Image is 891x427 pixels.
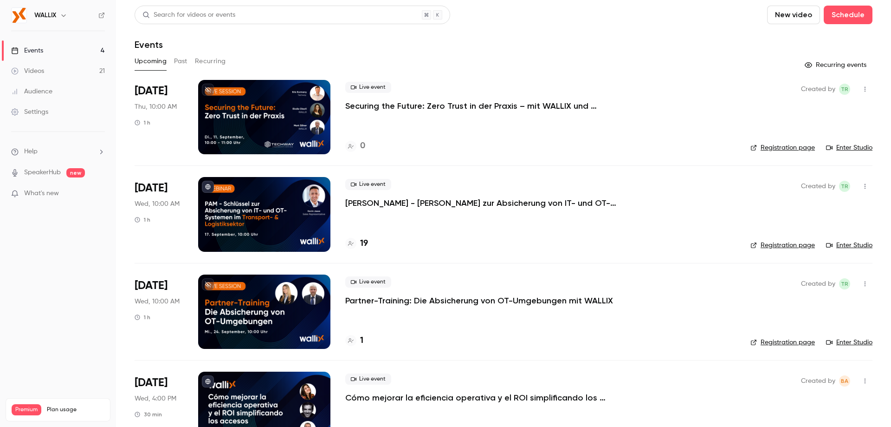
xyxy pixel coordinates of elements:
[750,143,815,152] a: Registration page
[142,10,235,20] div: Search for videos or events
[135,181,168,196] span: [DATE]
[135,411,162,418] div: 30 min
[826,241,872,250] a: Enter Studio
[345,179,391,190] span: Live event
[11,66,44,76] div: Videos
[841,375,848,387] span: BA
[839,84,850,95] span: Thomas Reinhard
[345,197,624,209] a: [PERSON_NAME] - [PERSON_NAME] zur Absicherung von IT- und OT-Systemen im Transport- & Logistiksektor
[135,314,150,321] div: 1 h
[11,147,105,157] li: help-dropdown-opener
[135,39,163,50] h1: Events
[841,84,848,95] span: TR
[824,6,872,24] button: Schedule
[345,100,624,112] a: Securing the Future: Zero Trust in der Praxis – mit WALLIX und Techway
[66,168,85,177] span: new
[174,54,187,69] button: Past
[841,181,848,192] span: TR
[801,84,835,95] span: Created by
[345,140,365,152] a: 0
[135,375,168,390] span: [DATE]
[767,6,820,24] button: New video
[24,168,61,177] a: SpeakerHub
[801,58,872,72] button: Recurring events
[345,335,363,347] a: 1
[345,392,624,403] a: Cómo mejorar la eficiencia operativa y el ROI simplificando los accesos
[135,199,180,209] span: Wed, 10:00 AM
[801,181,835,192] span: Created by
[135,102,177,112] span: Thu, 10:00 AM
[360,237,368,250] h4: 19
[750,338,815,347] a: Registration page
[345,237,368,250] a: 19
[801,278,835,289] span: Created by
[47,406,104,414] span: Plan usage
[135,54,167,69] button: Upcoming
[34,11,56,20] h6: WALLIX
[11,46,43,55] div: Events
[135,177,183,251] div: Sep 17 Wed, 10:00 AM (Europe/Paris)
[801,375,835,387] span: Created by
[135,297,180,306] span: Wed, 10:00 AM
[839,375,850,387] span: Bea Andres
[94,190,105,198] iframe: Noticeable Trigger
[135,84,168,99] span: [DATE]
[11,87,52,96] div: Audience
[360,335,363,347] h4: 1
[12,8,26,23] img: WALLIX
[839,181,850,192] span: Thomas Reinhard
[841,278,848,289] span: TR
[826,143,872,152] a: Enter Studio
[750,241,815,250] a: Registration page
[195,54,226,69] button: Recurring
[135,119,150,126] div: 1 h
[135,394,176,403] span: Wed, 4:00 PM
[135,216,150,223] div: 1 h
[12,404,41,415] span: Premium
[345,276,391,288] span: Live event
[345,295,613,306] a: Partner-Training: Die Absicherung von OT-Umgebungen mit WALLIX
[24,147,38,157] span: Help
[345,374,391,385] span: Live event
[345,82,391,93] span: Live event
[360,140,365,152] h4: 0
[135,80,183,154] div: Sep 11 Thu, 10:00 AM (Europe/Paris)
[135,275,183,349] div: Sep 24 Wed, 10:00 AM (Europe/Paris)
[135,278,168,293] span: [DATE]
[826,338,872,347] a: Enter Studio
[839,278,850,289] span: Thomas Reinhard
[24,189,59,198] span: What's new
[11,107,48,117] div: Settings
